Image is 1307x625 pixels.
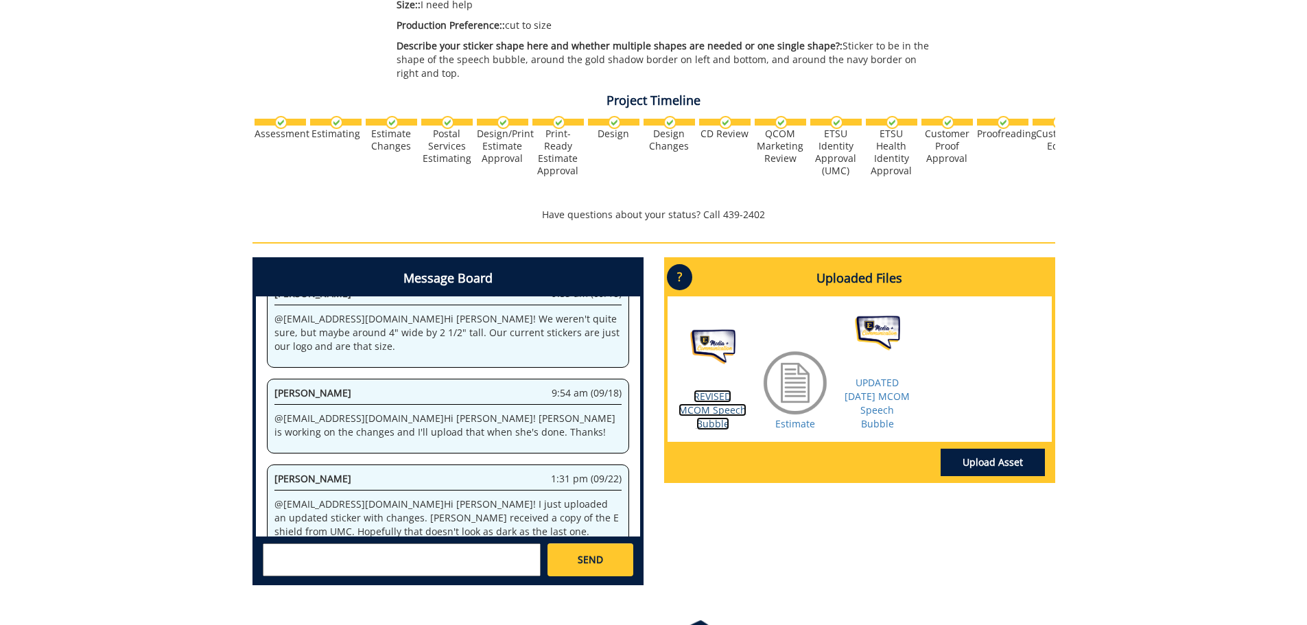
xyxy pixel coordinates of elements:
span: 1:31 pm (09/22) [551,472,622,486]
div: Assessment [255,128,306,140]
span: SEND [578,553,603,567]
span: Describe your sticker shape here and whether multiple shapes are needed or one single shape?: [397,39,843,52]
div: Design Changes [644,128,695,152]
div: Design [588,128,639,140]
img: checkmark [941,116,954,129]
a: SEND [547,543,633,576]
div: QCOM Marketing Review [755,128,806,165]
img: checkmark [775,116,788,129]
div: ETSU Health Identity Approval [866,128,917,177]
div: Proofreading [977,128,1028,140]
div: Design/Print Estimate Approval [477,128,528,165]
a: REVISED MCOM Speech Bubble [679,390,746,430]
img: checkmark [552,116,565,129]
p: cut to size [397,19,934,32]
img: checkmark [608,116,621,129]
div: CD Review [699,128,751,140]
span: 9:54 am (09/18) [552,386,622,400]
img: checkmark [719,116,732,129]
span: Production Preference:: [397,19,505,32]
img: checkmark [386,116,399,129]
p: ? [667,264,692,290]
img: checkmark [997,116,1010,129]
div: Estimating [310,128,362,140]
p: @ [EMAIL_ADDRESS][DOMAIN_NAME] Hi [PERSON_NAME]! [PERSON_NAME] is working on the changes and I'll... [274,412,622,439]
img: checkmark [274,116,287,129]
img: checkmark [330,116,343,129]
h4: Project Timeline [252,94,1055,108]
textarea: messageToSend [263,543,541,576]
p: @ [EMAIL_ADDRESS][DOMAIN_NAME] Hi [PERSON_NAME]! We weren't quite sure, but maybe around 4" wide ... [274,312,622,353]
a: Upload Asset [941,449,1045,476]
div: Customer Proof Approval [921,128,973,165]
p: @ [EMAIL_ADDRESS][DOMAIN_NAME] Hi [PERSON_NAME]! I just uploaded an updated sticker with changes.... [274,497,622,552]
img: checkmark [663,116,676,129]
div: Print-Ready Estimate Approval [532,128,584,177]
a: UPDATED [DATE] MCOM Speech Bubble [845,376,910,430]
img: checkmark [830,116,843,129]
img: checkmark [441,116,454,129]
div: Estimate Changes [366,128,417,152]
p: Sticker to be in the shape of the speech bubble, around the gold shadow border on left and bottom... [397,39,934,80]
div: Customer Edits [1033,128,1084,152]
img: checkmark [497,116,510,129]
p: Have questions about your status? Call 439-2402 [252,208,1055,222]
span: [PERSON_NAME] [274,472,351,485]
div: ETSU Identity Approval (UMC) [810,128,862,177]
img: checkmark [886,116,899,129]
img: checkmark [1052,116,1065,129]
span: [PERSON_NAME] [274,386,351,399]
h4: Message Board [256,261,640,296]
h4: Uploaded Files [668,261,1052,296]
div: Postal Services Estimating [421,128,473,165]
a: Estimate [775,417,815,430]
